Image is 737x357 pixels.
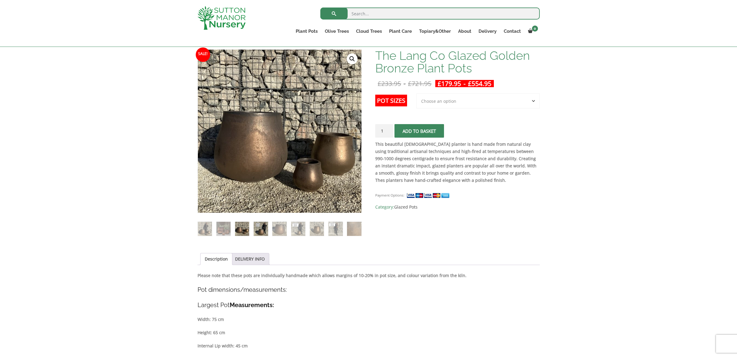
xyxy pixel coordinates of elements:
ins: - [435,80,494,87]
a: Cloud Trees [352,27,385,35]
span: 0 [532,26,538,32]
bdi: 233.95 [378,79,401,88]
small: Payment Options: [375,193,404,197]
span: £ [378,79,381,88]
a: DELIVERY INFO [235,253,265,265]
img: The Lang Co Glazed Golden Bronze Plant Pots - Image 9 [347,222,361,236]
strong: Measurements: [230,301,274,309]
img: The Lang Co Glazed Golden Bronze Plant Pots - Image 4 [254,222,268,236]
img: The Lang Co Glazed Golden Bronze Plant Pots - Image 8 [328,222,343,236]
img: The Lang Co Glazed Golden Bronze Plant Pots - Image 5 [272,222,286,236]
a: Olive Trees [321,27,352,35]
span: £ [438,79,441,88]
a: About [455,27,475,35]
a: Delivery [475,27,500,35]
a: Plant Care [385,27,415,35]
a: Topiary&Other [415,27,455,35]
img: The Lang Co Glazed Golden Bronze Plant Pots - Image 2 [216,222,231,236]
strong: Width: 75 cm [198,316,224,322]
bdi: 554.95 [468,79,491,88]
a: Contact [500,27,524,35]
img: The Lang Co Glazed Golden Bronze Plant Pots [198,222,212,236]
a: Plant Pots [292,27,321,35]
strong: Please note that these pots are individually handmade which allows margins of 10-20% in pot size,... [198,273,467,278]
img: The Lang Co Glazed Golden Bronze Plant Pots - Image 7 [310,222,324,236]
a: View full-screen image gallery [347,53,358,64]
img: The Lang Co Glazed Golden Bronze Plant Pots - Image 3 [235,222,249,236]
input: Search... [320,8,540,20]
img: logo [198,6,246,30]
label: Pot Sizes [375,95,407,106]
img: The Lang Co Glazed Golden Bronze Plant Pots - Image 6 [291,222,305,236]
span: £ [468,79,472,88]
span: Category: [375,203,539,211]
del: - [375,80,434,87]
bdi: 721.95 [408,79,431,88]
button: Add to basket [394,124,444,138]
strong: Internal Lip width: 45 cm [198,343,248,349]
strong: Height: 65 cm [198,330,225,335]
span: Sale! [196,47,210,62]
bdi: 179.95 [438,79,461,88]
strong: This beautiful [DEMOGRAPHIC_DATA] planter is hand made from natural clay using traditional artisa... [375,141,536,183]
a: 0 [524,27,540,35]
a: Glazed Pots [394,204,418,210]
h4: Largest Pot [198,301,540,310]
span: £ [408,79,412,88]
a: Description [205,253,228,265]
input: Product quantity [375,124,393,138]
img: payment supported [406,192,452,199]
h1: The Lang Co Glazed Golden Bronze Plant Pots [375,49,539,75]
h4: Pot dimensions/measurements: [198,285,540,294]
